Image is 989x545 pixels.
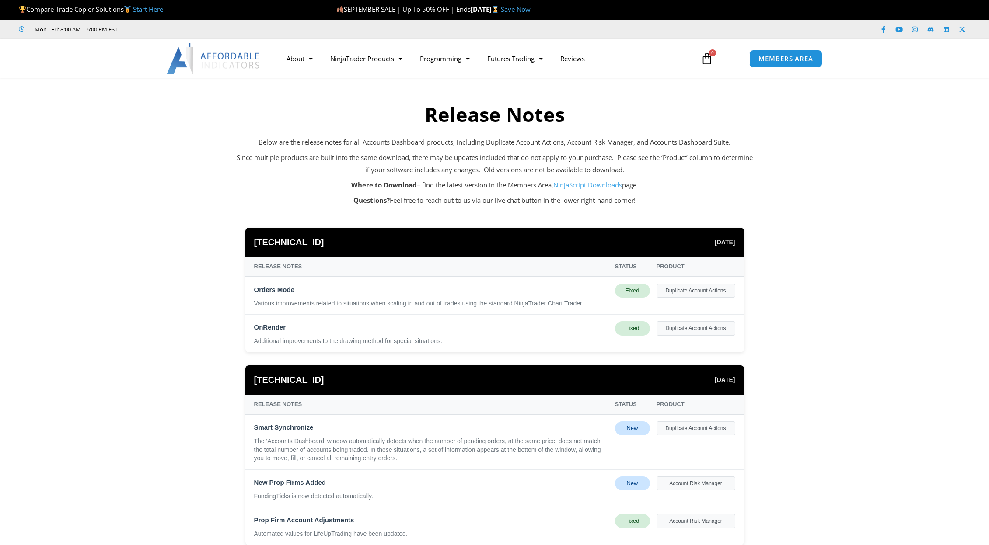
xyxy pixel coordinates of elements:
strong: Where to Download [351,181,417,189]
span: Compare Trade Copier Solutions [19,5,163,14]
p: – find the latest version in the Members Area, page. [237,179,753,191]
div: Various improvements related to situations when scaling in and out of trades using the standard N... [254,299,608,308]
span: [DATE] [715,374,735,385]
div: Duplicate Account Actions [657,321,735,335]
div: Duplicate Account Actions [657,284,735,298]
div: New [615,421,650,435]
img: 🍂 [337,6,343,13]
iframe: Customer reviews powered by Trustpilot [130,25,261,34]
a: About [278,49,322,69]
a: 0 [688,46,726,71]
a: MEMBERS AREA [749,50,822,68]
span: [TECHNICAL_ID] [254,372,324,388]
img: 🥇 [124,6,131,13]
div: Product [657,261,735,272]
a: Save Now [501,5,531,14]
div: Smart Synchronize [254,421,608,434]
div: Duplicate Account Actions [657,421,735,435]
strong: [DATE] [471,5,501,14]
p: Below are the release notes for all Accounts Dashboard products, including Duplicate Account Acti... [237,136,753,149]
img: LogoAI | Affordable Indicators – NinjaTrader [167,43,261,74]
p: Since multiple products are built into the same download, there may be updates included that do n... [237,152,753,176]
div: Orders Mode [254,284,608,296]
span: [DATE] [715,236,735,248]
div: Fixed [615,321,650,335]
div: FundingTicks is now detected automatically. [254,492,608,501]
a: Futures Trading [479,49,552,69]
a: Start Here [133,5,163,14]
div: Status [615,261,650,272]
span: SEPTEMBER SALE | Up To 50% OFF | Ends [336,5,471,14]
div: Fixed [615,514,650,528]
span: MEMBERS AREA [758,56,813,62]
div: Product [657,399,735,410]
div: New [615,476,650,490]
div: New Prop Firms Added [254,476,608,489]
div: OnRender [254,321,608,333]
div: Additional improvements to the drawing method for special situations. [254,337,608,346]
img: ⌛ [492,6,499,13]
div: Release Notes [254,399,608,410]
div: Release Notes [254,261,608,272]
span: Mon - Fri: 8:00 AM – 6:00 PM EST [32,24,118,35]
a: NinjaScript Downloads [553,181,622,189]
div: Fixed [615,284,650,298]
nav: Menu [278,49,691,69]
a: Programming [411,49,479,69]
a: Reviews [552,49,594,69]
strong: Questions? [353,196,390,205]
div: Account Risk Manager [657,514,735,528]
div: Status [615,399,650,410]
div: Automated values for LifeUpTrading have been updated. [254,530,608,538]
div: Prop Firm Account Adjustments [254,514,608,526]
span: 0 [709,49,716,56]
img: 🏆 [19,6,26,13]
a: NinjaTrader Products [322,49,411,69]
div: The 'Accounts Dashboard' window automatically detects when the number of pending orders, at the s... [254,437,608,463]
div: Account Risk Manager [657,476,735,490]
p: Feel free to reach out to us via our live chat button in the lower right-hand corner! [237,194,753,207]
h2: Release Notes [237,102,753,128]
span: [TECHNICAL_ID] [254,234,324,250]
